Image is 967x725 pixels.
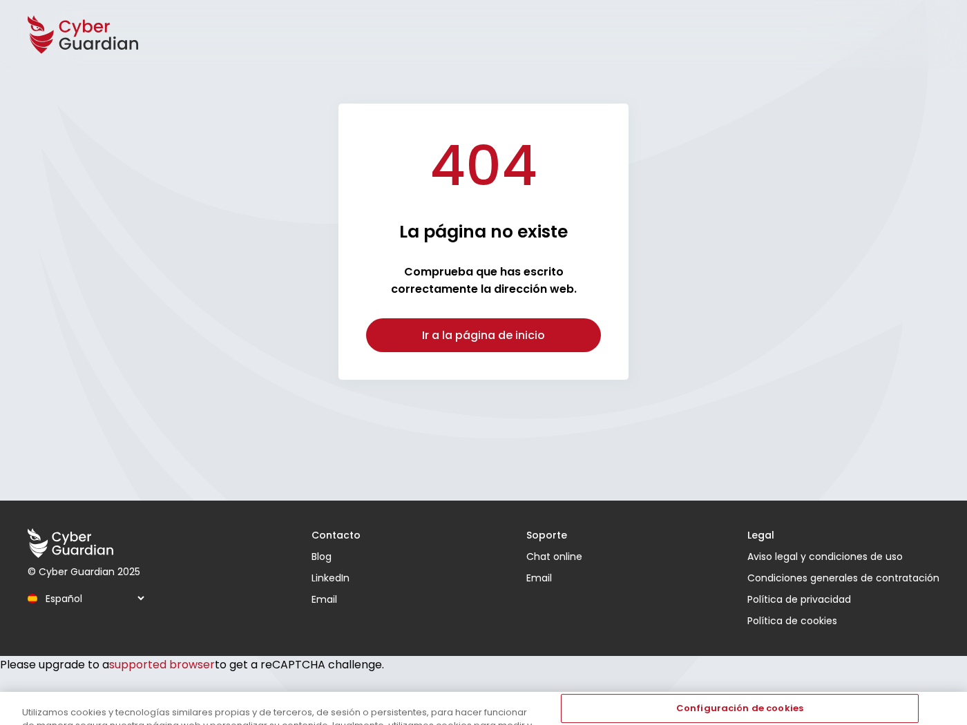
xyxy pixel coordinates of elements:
[526,571,582,586] a: Email
[747,592,939,607] a: Política de privacidad
[312,550,361,564] a: Blog
[526,550,582,564] button: Chat online
[312,528,361,543] h3: Contacto
[747,550,939,564] a: Aviso legal y condiciones de uso
[391,264,577,297] strong: Comprueba que has escrito correctamente la dirección web.
[28,565,146,579] p: © Cyber Guardian 2025
[366,318,601,352] a: Ir a la página de inicio
[399,221,568,242] h2: La página no existe
[561,695,919,724] button: Configuración de cookies, Abre el cuadro de diálogo del centro de preferencias.
[312,571,361,586] a: LinkedIn
[430,131,537,200] h1: 404
[747,614,939,628] button: Política de cookies
[526,528,582,543] h3: Soporte
[747,528,939,543] h3: Legal
[109,657,215,673] a: supported browser
[312,592,361,607] a: Email
[747,571,939,586] a: Condiciones generales de contratación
